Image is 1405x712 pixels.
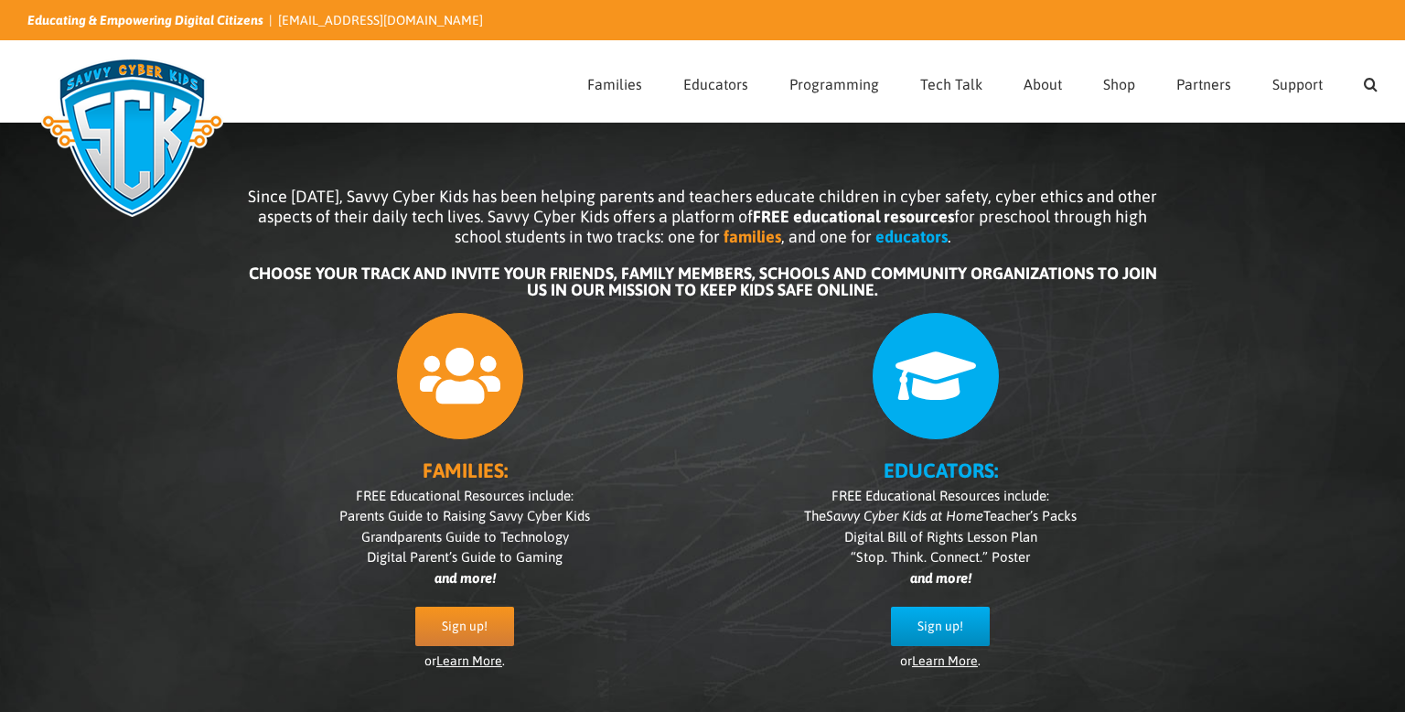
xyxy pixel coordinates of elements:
span: Since [DATE], Savvy Cyber Kids has been helping parents and teachers educate children in cyber sa... [248,187,1157,246]
b: educators [875,227,948,246]
span: Shop [1103,77,1135,92]
a: Partners [1176,41,1231,122]
a: Search [1364,41,1378,122]
b: EDUCATORS: [884,458,998,482]
span: Support [1272,77,1323,92]
i: and more! [910,570,971,586]
i: Savvy Cyber Kids at Home [826,508,983,523]
b: CHOOSE YOUR TRACK AND INVITE YOUR FRIENDS, FAMILY MEMBERS, SCHOOLS AND COMMUNITY ORGANIZATIONS TO... [249,264,1157,299]
a: Shop [1103,41,1135,122]
span: , and one for [781,227,872,246]
span: Programming [789,77,879,92]
span: About [1024,77,1062,92]
span: Sign up! [442,619,488,634]
b: families [724,227,781,246]
span: “Stop. Think. Connect.” Poster [851,549,1030,565]
a: [EMAIL_ADDRESS][DOMAIN_NAME] [278,13,483,27]
img: Savvy Cyber Kids Logo [27,46,237,229]
i: Educating & Empowering Digital Citizens [27,13,263,27]
span: Parents Guide to Raising Savvy Cyber Kids [339,508,590,523]
span: or . [424,653,505,668]
span: Tech Talk [920,77,982,92]
span: FREE Educational Resources include: [831,488,1049,503]
span: Partners [1176,77,1231,92]
a: About [1024,41,1062,122]
a: Learn More [436,653,502,668]
b: FAMILIES: [423,458,508,482]
span: Digital Parent’s Guide to Gaming [367,549,563,565]
span: FREE Educational Resources include: [356,488,574,503]
i: and more! [434,570,496,586]
a: Sign up! [415,607,514,646]
span: Grandparents Guide to Technology [361,529,569,545]
span: Educators [683,77,748,92]
a: Sign up! [891,607,990,646]
a: Educators [683,41,748,122]
a: Families [587,41,642,122]
span: Families [587,77,642,92]
span: Digital Bill of Rights Lesson Plan [844,529,1037,545]
span: . [948,227,951,246]
a: Programming [789,41,879,122]
a: Support [1272,41,1323,122]
b: FREE educational resources [753,207,954,226]
span: or . [900,653,981,668]
nav: Main Menu [587,41,1378,122]
span: The Teacher’s Packs [804,508,1077,523]
a: Tech Talk [920,41,982,122]
a: Learn More [912,653,978,668]
span: Sign up! [917,619,963,634]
